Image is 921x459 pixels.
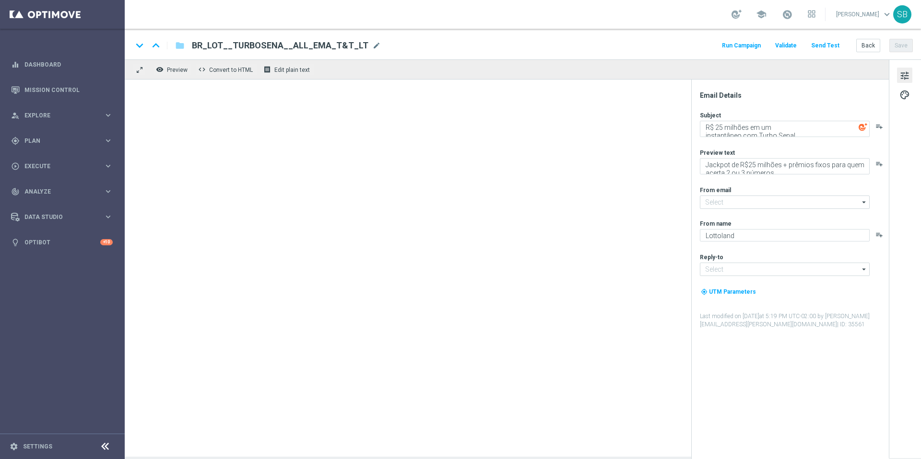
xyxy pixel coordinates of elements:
[11,229,113,255] div: Optibot
[700,253,723,261] label: Reply-to
[174,38,186,53] button: folder
[899,69,910,82] span: tune
[756,9,767,20] span: school
[104,187,113,196] i: keyboard_arrow_right
[11,60,20,69] i: equalizer
[893,5,911,23] div: SB
[835,7,893,22] a: [PERSON_NAME]keyboard_arrow_down
[104,111,113,120] i: keyboard_arrow_right
[11,111,20,120] i: person_search
[24,77,113,103] a: Mission Control
[11,187,104,196] div: Analyze
[11,77,113,103] div: Mission Control
[153,63,192,76] button: remove_red_eye Preview
[11,137,113,145] button: gps_fixed Plan keyboard_arrow_right
[274,67,310,73] span: Edit plain text
[856,39,880,52] button: Back
[24,113,104,118] span: Explore
[700,220,732,228] label: From name
[104,136,113,145] i: keyboard_arrow_right
[132,38,147,53] i: keyboard_arrow_down
[24,214,104,220] span: Data Studio
[24,138,104,144] span: Plan
[11,162,113,170] button: play_circle_outline Execute keyboard_arrow_right
[700,186,731,194] label: From email
[899,89,910,101] span: palette
[720,39,762,52] button: Run Campaign
[11,112,113,119] button: person_search Explore keyboard_arrow_right
[700,149,735,157] label: Preview text
[104,212,113,221] i: keyboard_arrow_right
[700,195,870,209] input: Select
[24,163,104,169] span: Execute
[175,40,185,51] i: folder
[261,63,314,76] button: receipt Edit plain text
[837,321,865,328] span: | ID: 35561
[882,9,892,20] span: keyboard_arrow_down
[11,162,20,171] i: play_circle_outline
[709,288,756,295] span: UTM Parameters
[700,91,888,100] div: Email Details
[700,263,870,276] input: Select
[11,137,20,145] i: gps_fixed
[875,160,883,168] button: playlist_add
[889,39,913,52] button: Save
[11,213,113,221] button: Data Studio keyboard_arrow_right
[897,68,912,83] button: tune
[11,137,104,145] div: Plan
[24,52,113,77] a: Dashboard
[11,239,113,246] button: lightbulb Optibot +10
[11,52,113,77] div: Dashboard
[100,239,113,245] div: +10
[774,39,798,52] button: Validate
[859,123,867,131] img: optiGenie.svg
[167,67,188,73] span: Preview
[11,61,113,69] button: equalizer Dashboard
[156,66,164,73] i: remove_red_eye
[23,444,52,449] a: Settings
[11,213,104,221] div: Data Studio
[11,238,20,247] i: lightbulb
[700,312,888,329] label: Last modified on [DATE] at 5:19 PM UTC-02:00 by [PERSON_NAME][EMAIL_ADDRESS][PERSON_NAME][DOMAIN_...
[860,196,869,208] i: arrow_drop_down
[897,87,912,102] button: palette
[875,231,883,239] button: playlist_add
[11,86,113,94] button: Mission Control
[24,189,104,195] span: Analyze
[209,67,253,73] span: Convert to HTML
[875,123,883,130] button: playlist_add
[860,263,869,275] i: arrow_drop_down
[775,42,797,49] span: Validate
[700,112,721,119] label: Subject
[701,288,708,295] i: my_location
[372,41,381,50] span: mode_edit
[149,38,163,53] i: keyboard_arrow_up
[198,66,206,73] span: code
[11,188,113,195] button: track_changes Analyze keyboard_arrow_right
[10,442,18,451] i: settings
[263,66,271,73] i: receipt
[192,40,368,51] span: BR_LOT__TURBOSENA__ALL_EMA_T&T_LT
[196,63,257,76] button: code Convert to HTML
[11,187,20,196] i: track_changes
[700,287,757,297] button: my_location UTM Parameters
[11,111,104,120] div: Explore
[11,162,104,171] div: Execute
[104,161,113,171] i: keyboard_arrow_right
[810,39,841,52] button: Send Test
[24,229,100,255] a: Optibot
